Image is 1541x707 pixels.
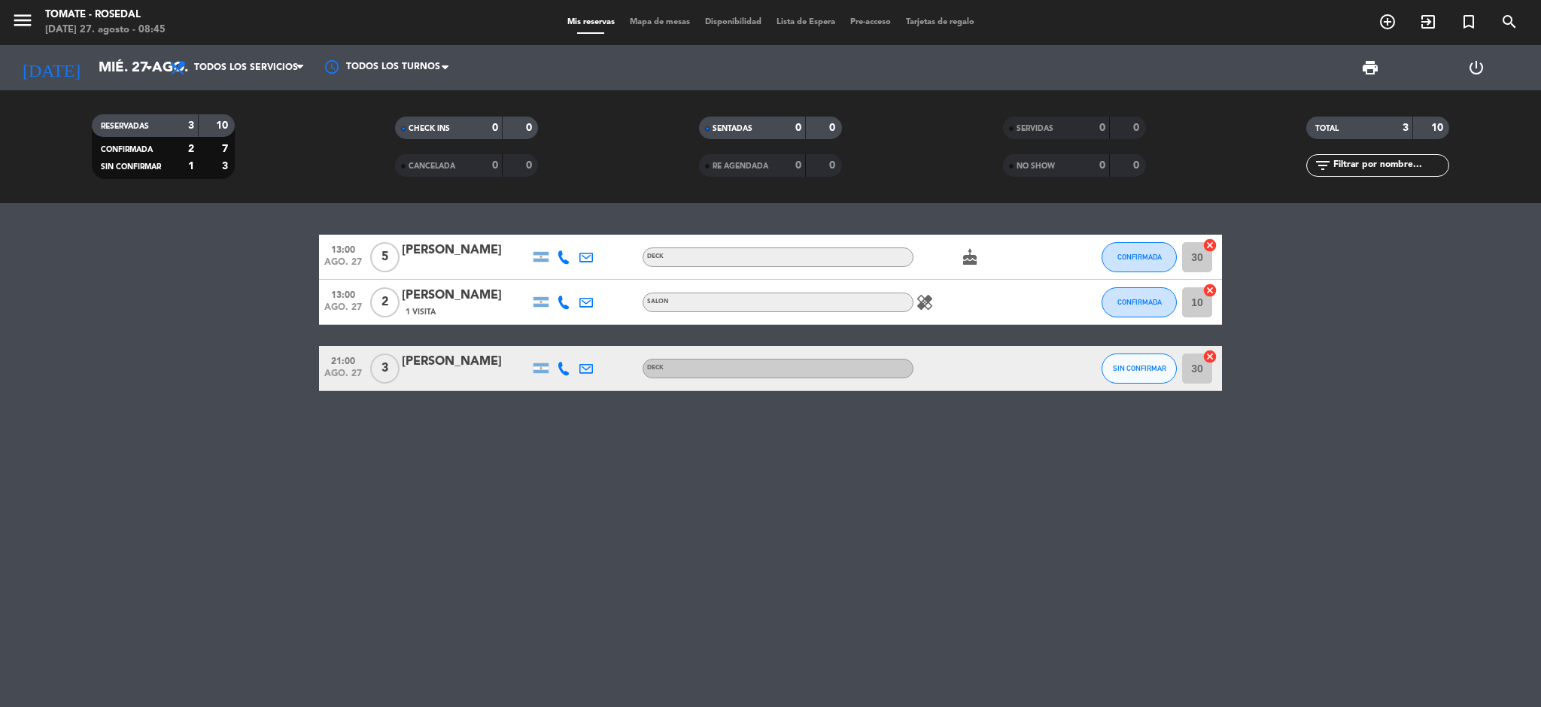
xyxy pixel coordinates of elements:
strong: 3 [1403,123,1409,133]
span: RESERVADAS [101,123,149,130]
div: Tomate - Rosedal [45,8,166,23]
span: CONFIRMADA [101,146,153,153]
strong: 0 [492,123,498,133]
span: ago. 27 [324,369,362,386]
strong: 0 [526,123,535,133]
div: [PERSON_NAME] [402,286,530,305]
div: [PERSON_NAME] [402,241,530,260]
span: CANCELADA [409,162,455,170]
i: add_circle_outline [1378,13,1397,31]
span: CONFIRMADA [1117,253,1162,261]
strong: 0 [795,160,801,171]
span: 21:00 [324,351,362,369]
span: 5 [370,242,400,272]
span: Disponibilidad [698,18,769,26]
button: CONFIRMADA [1102,287,1177,317]
button: menu [11,9,34,37]
i: arrow_drop_down [140,59,158,77]
span: SIN CONFIRMAR [1113,364,1166,372]
span: Mapa de mesas [622,18,698,26]
i: search [1500,13,1518,31]
span: 3 [370,353,400,384]
span: DECK [647,253,664,259]
span: print [1361,59,1379,77]
span: SERVIDAS [1017,125,1053,132]
span: SIN CONFIRMAR [101,163,161,171]
input: Filtrar por nombre... [1332,157,1448,174]
strong: 0 [526,160,535,171]
i: menu [11,9,34,32]
i: cancel [1202,283,1217,298]
span: 1 Visita [406,306,436,318]
strong: 0 [492,160,498,171]
i: turned_in_not [1460,13,1478,31]
span: ago. 27 [324,302,362,320]
strong: 2 [188,144,194,154]
strong: 0 [829,123,838,133]
span: 13:00 [324,240,362,257]
strong: 10 [1431,123,1446,133]
i: filter_list [1314,156,1332,174]
button: CONFIRMADA [1102,242,1177,272]
div: [DATE] 27. agosto - 08:45 [45,23,166,38]
i: power_settings_new [1467,59,1485,77]
strong: 0 [1099,123,1105,133]
strong: 7 [222,144,231,154]
span: SALON [647,299,669,305]
strong: 3 [188,120,194,131]
span: RE AGENDADA [713,162,768,170]
strong: 3 [222,161,231,171]
span: ago. 27 [324,257,362,275]
span: NO SHOW [1017,162,1055,170]
i: cake [961,248,979,266]
span: 13:00 [324,285,362,302]
span: Tarjetas de regalo [898,18,982,26]
span: CHECK INS [409,125,450,132]
strong: 0 [1133,160,1142,171]
div: [PERSON_NAME] [402,352,530,372]
i: [DATE] [11,51,91,84]
span: Lista de Espera [769,18,843,26]
span: DECK [647,365,664,371]
span: Pre-acceso [843,18,898,26]
strong: 0 [1099,160,1105,171]
i: healing [916,293,934,311]
i: cancel [1202,238,1217,253]
i: cancel [1202,349,1217,364]
strong: 10 [216,120,231,131]
strong: 0 [1133,123,1142,133]
span: CONFIRMADA [1117,298,1162,306]
strong: 1 [188,161,194,171]
i: exit_to_app [1419,13,1437,31]
div: LOG OUT [1424,45,1530,90]
button: SIN CONFIRMAR [1102,353,1177,384]
strong: 0 [829,160,838,171]
span: TOTAL [1315,125,1339,132]
span: 2 [370,287,400,317]
span: Mis reservas [560,18,622,26]
strong: 0 [795,123,801,133]
span: SENTADAS [713,125,752,132]
span: Todos los servicios [194,62,298,73]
